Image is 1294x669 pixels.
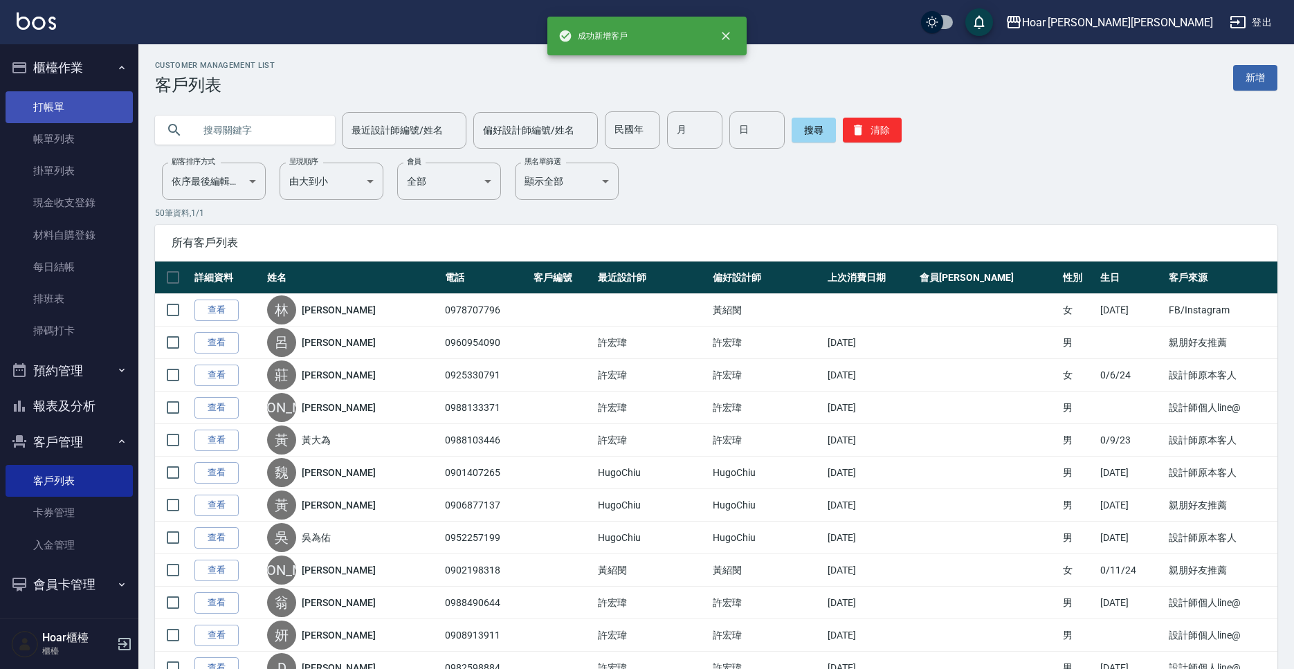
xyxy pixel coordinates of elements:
td: 男 [1059,489,1097,522]
a: 帳單列表 [6,123,133,155]
td: 男 [1059,327,1097,359]
td: 男 [1059,522,1097,554]
td: 0901407265 [441,457,529,489]
button: 搜尋 [792,118,836,143]
button: Hoar [PERSON_NAME][PERSON_NAME] [1000,8,1219,37]
td: HugoChiu [709,457,824,489]
td: 女 [1059,554,1097,587]
a: [PERSON_NAME] [302,563,375,577]
th: 詳細資料 [191,262,264,294]
a: 材料自購登錄 [6,219,133,251]
td: HugoChiu [594,457,709,489]
a: 查看 [194,397,239,419]
td: 許宏瑋 [594,587,709,619]
td: [DATE] [824,489,916,522]
label: 顧客排序方式 [172,156,215,167]
td: 設計師原本客人 [1165,359,1277,392]
td: [DATE] [824,619,916,652]
th: 最近設計師 [594,262,709,294]
td: 男 [1059,619,1097,652]
td: 設計師個人line@ [1165,392,1277,424]
a: 查看 [194,625,239,646]
button: 清除 [843,118,902,143]
img: Person [11,630,39,658]
h3: 客戶列表 [155,75,275,95]
th: 上次消費日期 [824,262,916,294]
div: Hoar [PERSON_NAME][PERSON_NAME] [1022,14,1213,31]
td: 許宏瑋 [709,327,824,359]
a: [PERSON_NAME] [302,401,375,414]
a: 入金管理 [6,529,133,561]
td: 設計師原本客人 [1165,457,1277,489]
a: 查看 [194,560,239,581]
div: 翁 [267,588,296,617]
td: [DATE] [1097,457,1165,489]
a: [PERSON_NAME] [302,596,375,610]
h5: Hoar櫃檯 [42,631,113,645]
th: 偏好設計師 [709,262,824,294]
td: 男 [1059,587,1097,619]
th: 客戶編號 [530,262,595,294]
td: 親朋好友推薦 [1165,489,1277,522]
th: 會員[PERSON_NAME] [916,262,1059,294]
td: [DATE] [824,522,916,554]
td: 0908913911 [441,619,529,652]
a: [PERSON_NAME] [302,368,375,382]
td: [DATE] [1097,489,1165,522]
td: 黃紹閔 [594,554,709,587]
a: 查看 [194,300,239,321]
span: 成功新增客戶 [558,29,628,43]
td: [DATE] [1097,294,1165,327]
td: 許宏瑋 [594,619,709,652]
td: 許宏瑋 [709,587,824,619]
label: 黑名單篩選 [525,156,561,167]
a: 查看 [194,430,239,451]
a: 新增 [1233,65,1277,91]
div: 莊 [267,360,296,390]
th: 客戶來源 [1165,262,1277,294]
button: 客戶管理 [6,424,133,460]
td: 黃紹閔 [709,554,824,587]
a: [PERSON_NAME] [302,498,375,512]
th: 性別 [1059,262,1097,294]
td: 0902198318 [441,554,529,587]
td: 女 [1059,294,1097,327]
td: [DATE] [824,554,916,587]
th: 生日 [1097,262,1165,294]
div: [PERSON_NAME] [267,393,296,422]
td: 黃紹閔 [709,294,824,327]
td: 0/11/24 [1097,554,1165,587]
td: [DATE] [1097,522,1165,554]
td: 0925330791 [441,359,529,392]
a: 吳為佑 [302,531,331,544]
a: 掛單列表 [6,155,133,187]
td: HugoChiu [709,522,824,554]
td: HugoChiu [594,522,709,554]
a: 查看 [194,332,239,354]
td: 親朋好友推薦 [1165,327,1277,359]
span: 所有客戶列表 [172,236,1261,250]
td: 0978707796 [441,294,529,327]
a: 排班表 [6,283,133,315]
label: 會員 [407,156,421,167]
td: 0988490644 [441,587,529,619]
a: [PERSON_NAME] [302,628,375,642]
a: 卡券管理 [6,497,133,529]
a: 客戶列表 [6,465,133,497]
div: 由大到小 [280,163,383,200]
td: [DATE] [824,359,916,392]
button: 預約管理 [6,353,133,389]
div: 妍 [267,621,296,650]
td: [DATE] [824,424,916,457]
td: 0/6/24 [1097,359,1165,392]
div: 全部 [397,163,501,200]
td: 許宏瑋 [594,424,709,457]
td: [DATE] [824,392,916,424]
div: [PERSON_NAME] [267,556,296,585]
div: 林 [267,295,296,324]
td: FB/Instagram [1165,294,1277,327]
td: [DATE] [824,587,916,619]
td: 設計師個人line@ [1165,619,1277,652]
div: 顯示全部 [515,163,619,200]
div: 魏 [267,458,296,487]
